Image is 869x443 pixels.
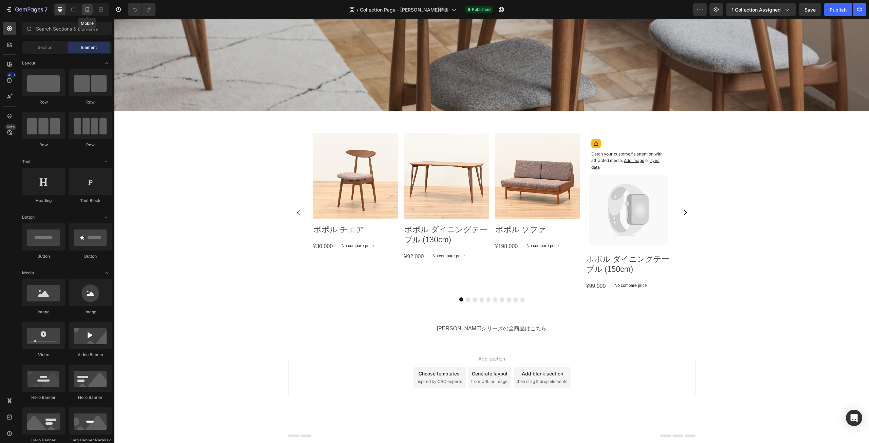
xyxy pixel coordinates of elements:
[69,198,112,204] div: Text Block
[345,278,349,282] button: Dot
[22,159,31,165] span: Text
[412,225,444,229] p: No compare price
[846,410,862,426] div: Open Intercom Messenger
[357,359,393,366] span: from URL or image
[101,58,112,69] span: Toggle open
[357,351,393,358] div: Generate layout
[5,124,16,130] div: Beta
[22,270,34,276] span: Media
[365,278,369,282] button: Dot
[471,262,492,273] div: ¥99,000
[175,184,194,203] button: Carousel Back Arrow
[22,99,65,105] div: Row
[380,114,466,200] a: ポポル ソファ
[372,278,376,282] button: Dot
[22,22,112,35] input: Search Sections & Elements
[289,232,310,243] div: ¥92,000
[301,359,348,366] span: inspired by CRO experts
[101,212,112,223] span: Toggle open
[198,205,284,217] h2: ポポル チェア
[402,359,453,366] span: then drag & drop elements
[406,278,410,282] button: Dot
[22,198,65,204] div: Heading
[174,305,580,315] p: [PERSON_NAME]シリーズの全商品は
[3,3,51,16] button: 7
[22,60,35,66] span: Layout
[101,267,112,278] span: Toggle open
[726,3,796,16] button: 1 collection assigned
[22,309,65,315] div: Image
[477,132,551,152] p: Catch your customer's attention with attracted media.
[732,6,781,13] span: 1 collection assigned
[360,6,449,13] span: Collection Page - [PERSON_NAME]特集
[318,235,350,239] p: No compare price
[407,351,449,358] div: Add blank section
[69,309,112,315] div: Image
[22,253,65,259] div: Button
[561,184,580,203] button: Carousel Next Arrow
[510,139,530,144] span: Add image
[198,222,219,233] div: ¥30,000
[114,19,869,443] iframe: Design area
[500,264,532,269] p: No compare price
[38,44,52,51] span: Section
[386,278,390,282] button: Dot
[128,3,155,16] div: Undo/Redo
[69,352,112,358] div: Video Banner
[81,44,97,51] span: Element
[289,205,375,227] h2: ポポル ダイニングテーブル (130cm)
[358,278,363,282] button: Dot
[198,114,284,200] a: ポポル チェア
[304,351,345,358] div: Choose templates
[6,72,16,78] div: 450
[352,278,356,282] button: Dot
[824,3,852,16] button: Publish
[379,278,383,282] button: Dot
[101,156,112,167] span: Toggle open
[289,114,375,200] a: ポポル ダイニングテーブル (130cm)
[380,222,404,233] div: ¥198,000
[69,394,112,401] div: Hero Banner
[380,205,466,217] h2: ポポル ソファ
[22,352,65,358] div: Video
[69,253,112,259] div: Button
[392,278,396,282] button: Dot
[472,6,491,13] span: Published
[361,336,393,343] span: Add section
[799,3,821,16] button: Save
[22,142,65,148] div: Row
[22,214,35,220] span: Button
[416,307,432,312] a: こちら
[44,5,48,14] p: 7
[830,6,847,13] div: Publish
[69,99,112,105] div: Row
[22,394,65,401] div: Hero Banner
[227,225,259,229] p: No compare price
[357,6,358,13] span: /
[399,278,403,282] button: Dot
[471,235,557,256] h2: ポポル ダイニングテーブル (150cm)
[805,7,816,13] span: Save
[69,142,112,148] div: Row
